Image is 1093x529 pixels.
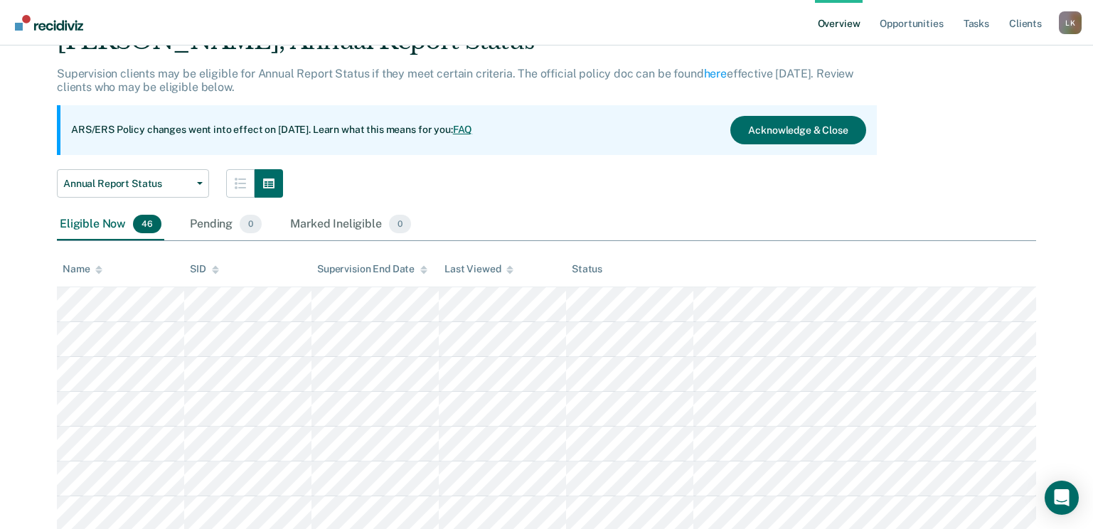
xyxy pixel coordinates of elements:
div: Eligible Now46 [57,209,164,240]
span: 0 [389,215,411,233]
p: ARS/ERS Policy changes went into effect on [DATE]. Learn what this means for you: [71,123,472,137]
button: Profile dropdown button [1059,11,1082,34]
div: SID [190,263,219,275]
div: L K [1059,11,1082,34]
div: Pending0 [187,209,265,240]
button: Annual Report Status [57,169,209,198]
button: Acknowledge & Close [730,116,865,144]
span: 0 [240,215,262,233]
img: Recidiviz [15,15,83,31]
div: Last Viewed [444,263,513,275]
div: Status [572,263,602,275]
div: Open Intercom Messenger [1045,481,1079,515]
p: Supervision clients may be eligible for Annual Report Status if they meet certain criteria. The o... [57,67,853,94]
span: Annual Report Status [63,178,191,190]
div: Supervision End Date [317,263,427,275]
div: [PERSON_NAME], Annual Report Status [57,26,877,67]
div: Marked Ineligible0 [287,209,414,240]
a: FAQ [453,124,473,135]
div: Name [63,263,102,275]
span: 46 [133,215,161,233]
a: here [704,67,727,80]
